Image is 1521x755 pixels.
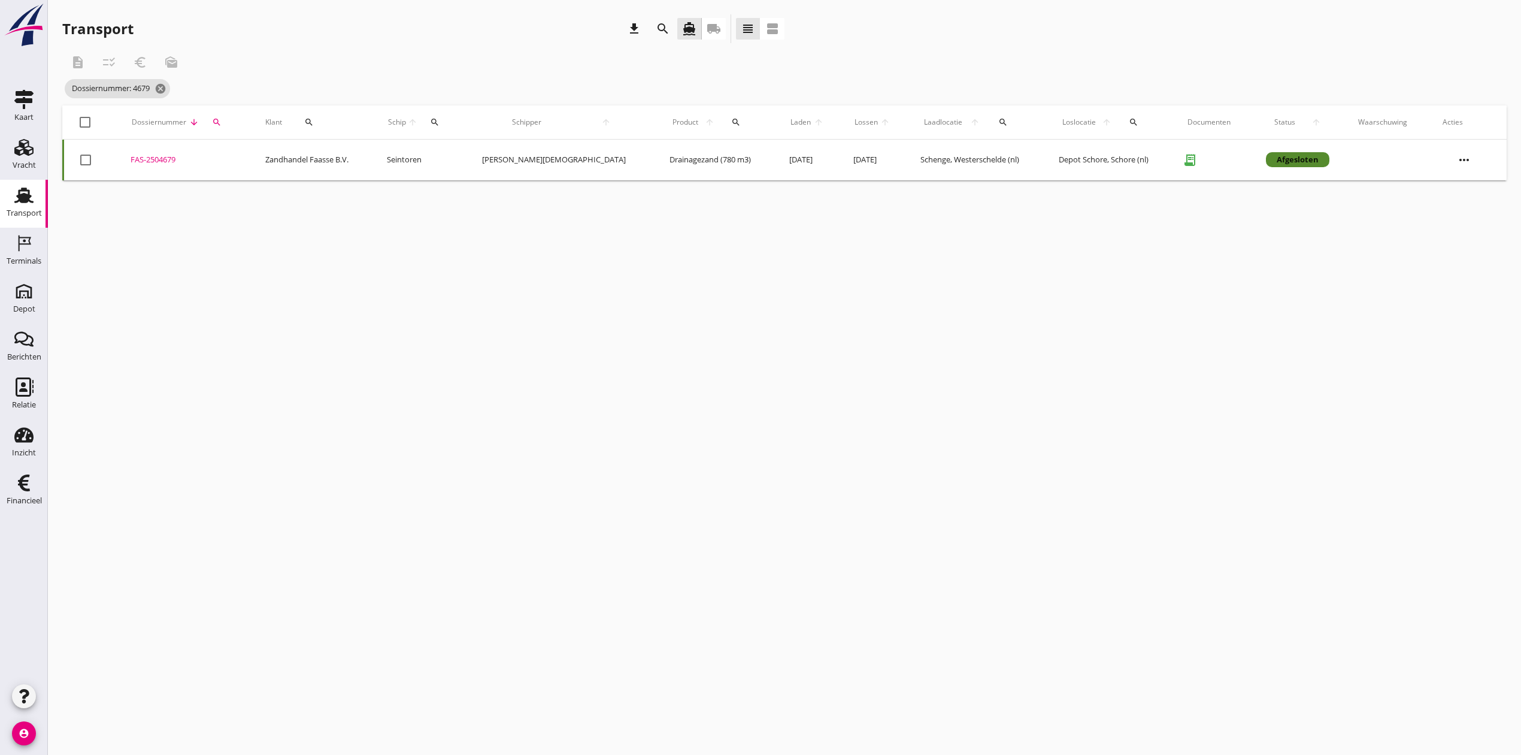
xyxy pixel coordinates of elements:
span: Loslocatie [1059,117,1099,128]
div: Klant [265,108,358,137]
i: arrow_upward [571,117,641,127]
i: search [731,117,741,127]
i: search [656,22,670,36]
div: Afgesloten [1266,152,1329,168]
i: account_circle [12,721,36,745]
td: Depot Schore, Schore (nl) [1044,140,1173,180]
i: view_agenda [765,22,780,36]
div: FAS-2504679 [131,154,237,166]
i: cancel [154,83,166,95]
i: arrow_upward [812,117,824,127]
div: Transport [62,19,134,38]
div: Kaart [14,113,34,121]
span: Dossiernummer: 4679 [65,79,170,98]
td: [PERSON_NAME][DEMOGRAPHIC_DATA] [468,140,655,180]
i: local_shipping [707,22,721,36]
i: search [212,117,222,127]
i: download [627,22,641,36]
span: Laadlocatie [920,117,966,128]
i: view_headline [741,22,755,36]
i: search [304,117,314,127]
i: arrow_upward [1303,117,1329,127]
span: Dossiernummer [131,117,188,128]
td: Schenge, Westerschelde (nl) [906,140,1045,180]
div: Vracht [13,161,36,169]
span: Schip [387,117,407,128]
div: Waarschuwing [1358,117,1414,128]
i: arrow_upward [701,117,717,127]
span: Product [669,117,701,128]
div: Acties [1443,117,1492,128]
i: arrow_upward [966,117,983,127]
i: arrow_downward [188,117,201,127]
span: Schipper [482,117,571,128]
td: Seintoren [372,140,468,180]
i: search [1129,117,1138,127]
div: Transport [7,209,42,217]
div: Relatie [12,401,36,409]
td: Zandhandel Faasse B.V. [251,140,372,180]
i: search [998,117,1008,127]
i: arrow_upward [879,117,891,127]
i: more_horiz [1447,143,1481,177]
i: arrow_upward [407,117,419,127]
i: search [430,117,440,127]
div: Documenten [1187,117,1237,128]
div: Financieel [7,497,42,505]
div: Berichten [7,353,41,361]
td: [DATE] [775,140,839,180]
i: directions_boat [682,22,696,36]
span: Laden [789,117,812,128]
span: Lossen [853,117,879,128]
i: receipt_long [1178,148,1202,172]
td: Drainagezand (780 m3) [655,140,775,180]
i: arrow_upward [1099,117,1115,127]
div: Depot [13,305,35,313]
div: Terminals [7,257,41,265]
span: Status [1266,117,1304,128]
div: Inzicht [12,449,36,457]
td: [DATE] [839,140,906,180]
img: logo-small.a267ee39.svg [2,3,46,47]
